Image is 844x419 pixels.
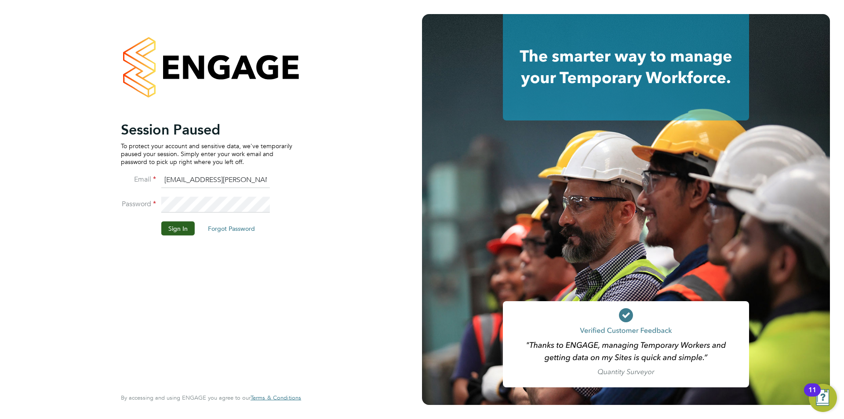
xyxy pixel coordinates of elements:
input: Enter your work email... [161,172,270,188]
label: Password [121,199,156,208]
div: 11 [808,390,816,401]
button: Sign In [161,221,195,235]
a: Terms & Conditions [251,394,301,401]
span: By accessing and using ENGAGE you agree to our [121,394,301,401]
h2: Session Paused [121,120,292,138]
label: Email [121,175,156,184]
button: Forgot Password [201,221,262,235]
p: To protect your account and sensitive data, we've temporarily paused your session. Simply enter y... [121,142,292,166]
button: Open Resource Center, 11 new notifications [809,384,837,412]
